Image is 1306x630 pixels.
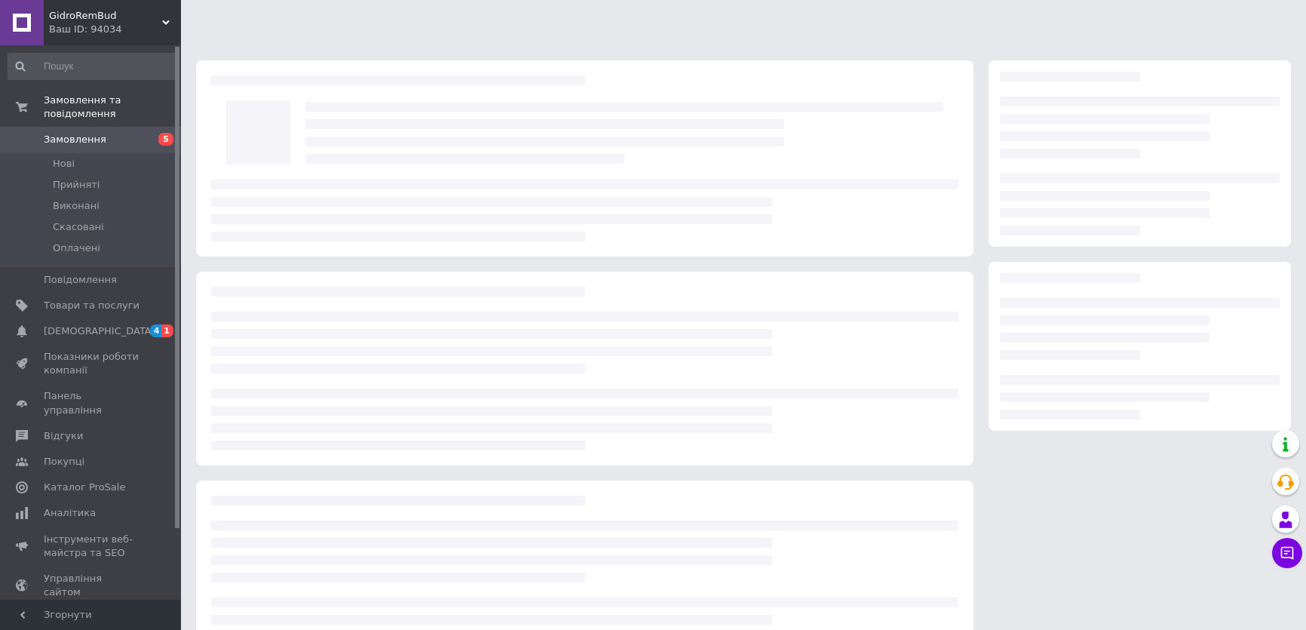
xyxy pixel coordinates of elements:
span: [DEMOGRAPHIC_DATA] [44,324,155,338]
span: Покупці [44,455,84,469]
span: Товари та послуги [44,299,139,312]
span: Інструменти веб-майстра та SEO [44,533,139,560]
span: Каталог ProSale [44,481,125,494]
span: Скасовані [53,220,104,234]
span: 1 [161,324,173,337]
span: Панель управління [44,389,139,416]
span: Аналітика [44,506,96,520]
span: GidroRemBud [49,9,162,23]
span: 5 [158,133,173,146]
span: Замовлення [44,133,106,146]
button: Чат з покупцем [1272,538,1302,568]
div: Ваш ID: 94034 [49,23,181,36]
span: Прийняті [53,178,100,192]
span: Показники роботи компанії [44,350,139,377]
span: Управління сайтом [44,572,139,599]
input: Пошук [8,53,177,80]
span: 4 [150,324,162,337]
span: Нові [53,157,75,171]
span: Оплачені [53,241,100,255]
span: Повідомлення [44,273,117,287]
span: Відгуки [44,429,83,443]
span: Замовлення та повідомлення [44,94,181,121]
span: Виконані [53,199,100,213]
